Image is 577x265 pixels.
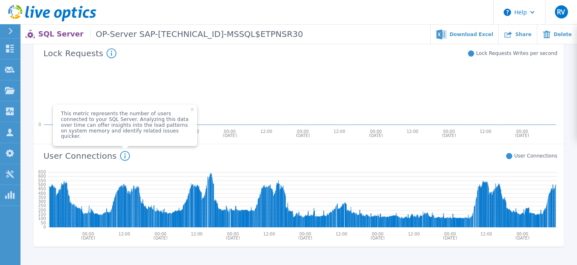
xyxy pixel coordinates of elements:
[39,122,41,127] text: 0
[223,133,237,138] text: [DATE]
[515,32,531,37] span: Share
[227,232,239,236] text: 00:00
[38,174,46,178] text: 600
[82,232,94,236] text: 00:00
[154,236,168,240] text: [DATE]
[43,48,116,58] h4: Lock Requests
[517,133,531,138] text: [DATE]
[334,129,346,134] text: 12:00
[38,191,46,196] text: 400
[482,232,493,236] text: 12:00
[38,212,46,217] text: 150
[372,236,386,240] text: [DATE]
[119,232,131,236] text: 12:00
[38,217,46,221] text: 100
[227,236,241,240] text: [DATE]
[373,232,385,236] text: 00:00
[38,187,46,191] text: 450
[38,208,46,212] text: 200
[445,232,457,236] text: 00:00
[298,129,310,134] text: 00:00
[43,151,130,161] h4: User Connections
[444,236,458,240] text: [DATE]
[41,221,46,225] text: 50
[38,195,46,200] text: 350
[297,133,311,138] text: [DATE]
[38,170,46,174] text: 650
[299,236,313,240] text: [DATE]
[481,129,493,134] text: 12:00
[264,232,276,236] text: 12:00
[188,129,200,134] text: 12:00
[53,105,197,146] span: This metric represents the number of users connected to your SQL Server. Analyzing this data over...
[370,133,384,138] text: [DATE]
[43,225,46,229] text: 0
[517,236,531,240] text: [DATE]
[191,232,203,236] text: 12:00
[261,129,273,134] text: 12:00
[38,30,303,39] p: SQL Server
[444,129,456,134] text: 00:00
[518,129,529,134] text: 00:00
[155,232,167,236] text: 00:00
[554,32,572,37] span: Delete
[38,199,46,204] text: 300
[225,129,236,134] text: 00:00
[38,178,46,183] text: 550
[408,129,420,134] text: 12:00
[409,232,421,236] text: 12:00
[90,30,303,39] span: OP-Server SAP-[TECHNICAL_ID]-MSSQL$ETPNSR30
[557,9,565,15] span: RV
[38,183,46,187] text: 500
[371,129,383,134] text: 00:00
[518,232,530,236] text: 00:00
[300,232,312,236] text: 00:00
[82,236,95,240] text: [DATE]
[514,153,557,159] span: User Connections
[443,133,457,138] text: [DATE]
[476,50,557,57] span: Lock Requests Writes per second
[450,32,493,37] span: Download Excel
[336,232,348,236] text: 12:00
[38,204,46,208] text: 250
